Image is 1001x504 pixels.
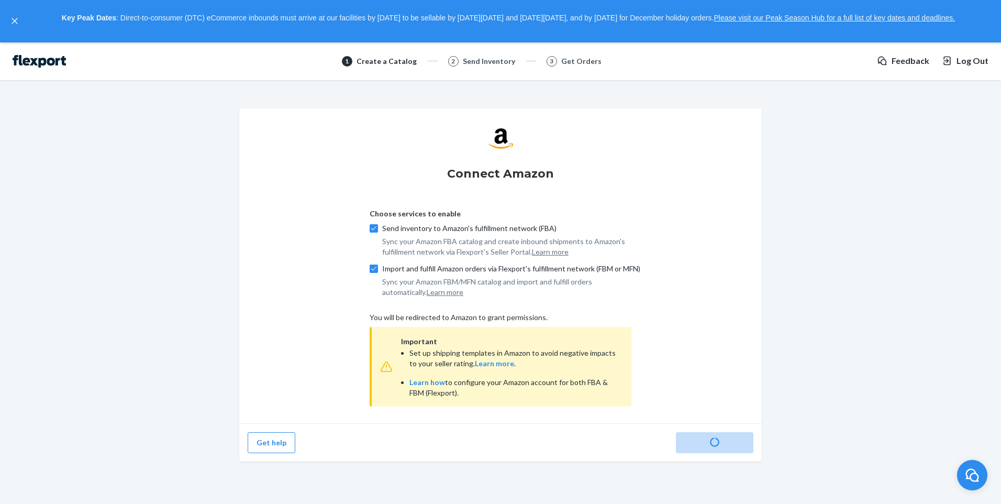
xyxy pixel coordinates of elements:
span: Log Out [956,55,988,67]
span: 3 [550,57,553,65]
button: Connect Amazon [676,432,753,453]
h2: Connect Amazon [370,166,631,182]
p: Sync your Amazon FBA catalog and create inbound shipments to Amazon's fulfillment network via Fle... [382,236,631,257]
div: Send Inventory [463,56,515,67]
p: Choose services to enable [370,209,631,219]
span: Important [401,335,619,348]
span: Import and fulfill Amazon orders via Flexport's fulfillment network (FBM or MFN) [382,264,640,274]
input: Import and fulfill Amazon orders via Flexport's fulfillment network (FBM or MFN) [370,265,378,273]
p: You will be redirected to Amazon to grant permissions. [370,312,631,323]
button: Learn more [427,287,463,298]
li: Set up shipping templates in Amazon to avoid negative impacts to your seller rating. . [409,348,619,369]
button: Get help [248,432,295,453]
strong: Key Peak Dates [62,14,116,22]
img: Flexport logo [13,55,66,68]
div: Get Orders [561,56,602,67]
a: Please visit our Peak Season Hub for a full list of key dates and deadlines. [714,14,955,22]
button: close, [9,16,20,26]
input: Send inventory to Amazon's fulfillment network (FBA) [370,224,378,233]
li: to configure your Amazon account for both FBA & FBM (Flexport). [409,377,619,398]
span: Send inventory to Amazon's fulfillment network (FBA) [382,223,631,234]
p: : Direct-to-consumer (DTC) eCommerce inbounds must arrive at our facilities by [DATE] to be sella... [25,9,992,27]
a: Feedback [877,55,929,67]
button: Learn more [475,358,514,369]
span: 2 [451,57,455,65]
span: 1 [345,57,349,65]
div: Create a Catalog [357,56,417,67]
p: Sync your Amazon FBM/MFN catalog and import and fulfill orders automatically. [382,277,631,298]
a: Learn how [409,378,445,387]
button: Learn more [532,247,569,257]
button: Log Out [942,55,988,67]
span: Feedback [892,55,929,67]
